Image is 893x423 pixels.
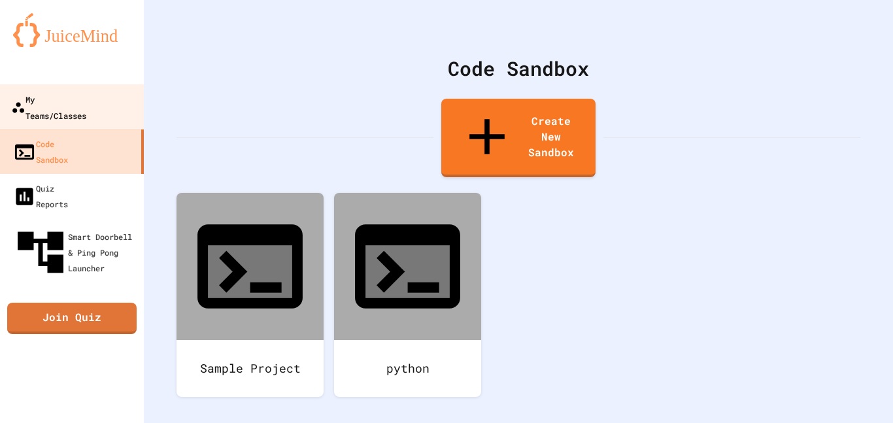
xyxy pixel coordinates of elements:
[7,303,137,334] a: Join Quiz
[177,193,324,397] a: Sample Project
[177,54,860,83] div: Code Sandbox
[177,340,324,397] div: Sample Project
[334,193,481,397] a: python
[334,340,481,397] div: python
[441,99,596,177] a: Create New Sandbox
[13,136,68,167] div: Code Sandbox
[13,225,139,280] div: Smart Doorbell & Ping Pong Launcher
[13,13,131,47] img: logo-orange.svg
[13,180,68,212] div: Quiz Reports
[11,91,86,123] div: My Teams/Classes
